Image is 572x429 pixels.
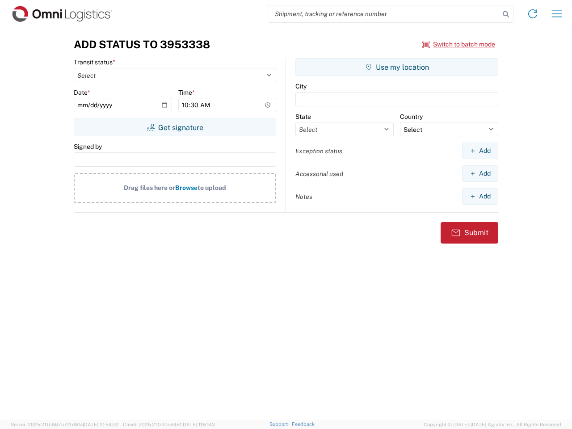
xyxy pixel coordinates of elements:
[269,421,292,427] a: Support
[424,421,561,429] span: Copyright © [DATE]-[DATE] Agistix Inc., All Rights Reserved
[175,184,198,191] span: Browse
[422,37,495,52] button: Switch to batch mode
[124,184,175,191] span: Drag files here or
[295,82,307,90] label: City
[295,113,311,121] label: State
[11,422,119,427] span: Server: 2025.21.0-667a72bf6fa
[295,170,343,178] label: Accessorial used
[268,5,500,22] input: Shipment, tracking or reference number
[400,113,423,121] label: Country
[181,422,215,427] span: [DATE] 11:51:43
[292,421,315,427] a: Feedback
[295,58,498,76] button: Use my location
[74,118,276,136] button: Get signature
[83,422,119,427] span: [DATE] 10:54:32
[74,38,210,51] h3: Add Status to 3953338
[74,58,115,66] label: Transit status
[295,147,342,155] label: Exception status
[441,222,498,244] button: Submit
[462,165,498,182] button: Add
[74,88,90,97] label: Date
[462,188,498,205] button: Add
[178,88,195,97] label: Time
[198,184,226,191] span: to upload
[74,143,102,151] label: Signed by
[123,422,215,427] span: Client: 2025.21.0-f0c8481
[295,193,312,201] label: Notes
[462,143,498,159] button: Add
